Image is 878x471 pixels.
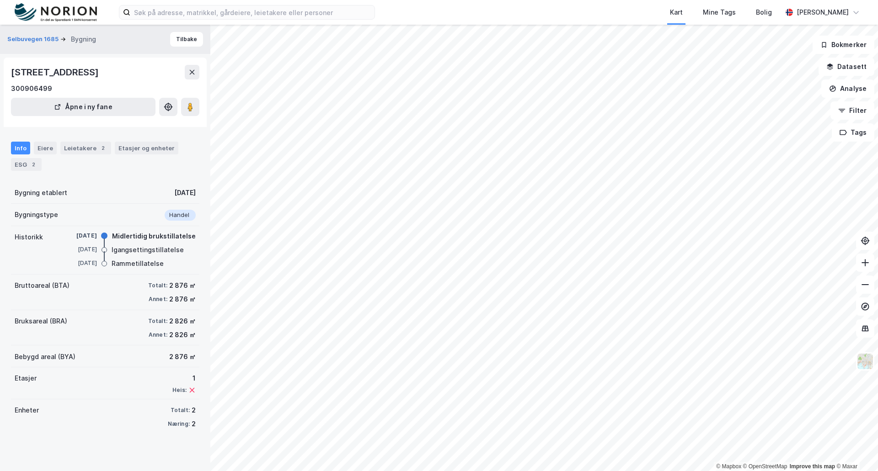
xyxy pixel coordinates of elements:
div: 2 826 ㎡ [169,329,196,340]
div: Heis: [172,386,187,394]
div: Etasjer og enheter [118,144,175,152]
a: Mapbox [716,463,741,470]
div: ESG [11,158,42,171]
button: Bokmerker [813,36,874,54]
div: Næring: [168,420,190,428]
div: Annet: [149,296,167,303]
iframe: Chat Widget [832,427,878,471]
button: Tilbake [170,32,203,47]
img: Z [857,353,874,370]
div: Annet: [149,331,167,339]
div: Igangsettingstillatelse [112,244,184,255]
button: Filter [830,101,874,120]
div: Bygningstype [15,209,58,220]
div: Bruttoareal (BTA) [15,280,70,291]
div: Bygning [71,34,96,45]
div: 1 [172,373,196,384]
button: Datasett [819,58,874,76]
div: 2 876 ㎡ [169,351,196,362]
div: 2 [192,418,196,429]
div: Totalt: [148,318,167,325]
div: Etasjer [15,373,37,384]
a: OpenStreetMap [743,463,787,470]
div: 2 [192,405,196,416]
div: Bruksareal (BRA) [15,316,67,327]
div: Bygning etablert [15,187,67,198]
div: [STREET_ADDRESS] [11,65,101,79]
div: [DATE] [60,259,97,267]
div: [PERSON_NAME] [797,7,849,18]
div: 2 876 ㎡ [169,280,196,291]
div: 2 [29,160,38,169]
div: [DATE] [174,187,196,198]
button: Tags [832,123,874,142]
div: Kart [670,7,683,18]
div: 2 [98,143,107,153]
a: Improve this map [790,463,835,470]
input: Søk på adresse, matrikkel, gårdeiere, leietakere eller personer [130,5,375,19]
div: Mine Tags [703,7,736,18]
button: Analyse [821,79,874,98]
img: norion-logo.80e7a08dc31c2e691866.png [15,3,97,22]
div: Enheter [15,405,39,416]
div: Info [11,142,30,154]
div: Rammetillatelse [112,258,164,269]
div: Bebygd areal (BYA) [15,351,75,362]
button: Selbuvegen 1685 [7,35,60,44]
div: 300906499 [11,83,52,94]
div: Leietakere [60,142,111,154]
div: Totalt: [171,407,190,414]
div: [DATE] [60,232,97,240]
div: 2 826 ㎡ [169,316,196,327]
div: Bolig [756,7,772,18]
button: Åpne i ny fane [11,98,155,116]
div: [DATE] [60,245,97,254]
div: Midlertidig brukstillatelse [112,231,196,242]
div: Totalt: [148,282,167,289]
div: Eiere [34,142,57,154]
div: Historikk [15,232,43,243]
div: 2 876 ㎡ [169,294,196,305]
